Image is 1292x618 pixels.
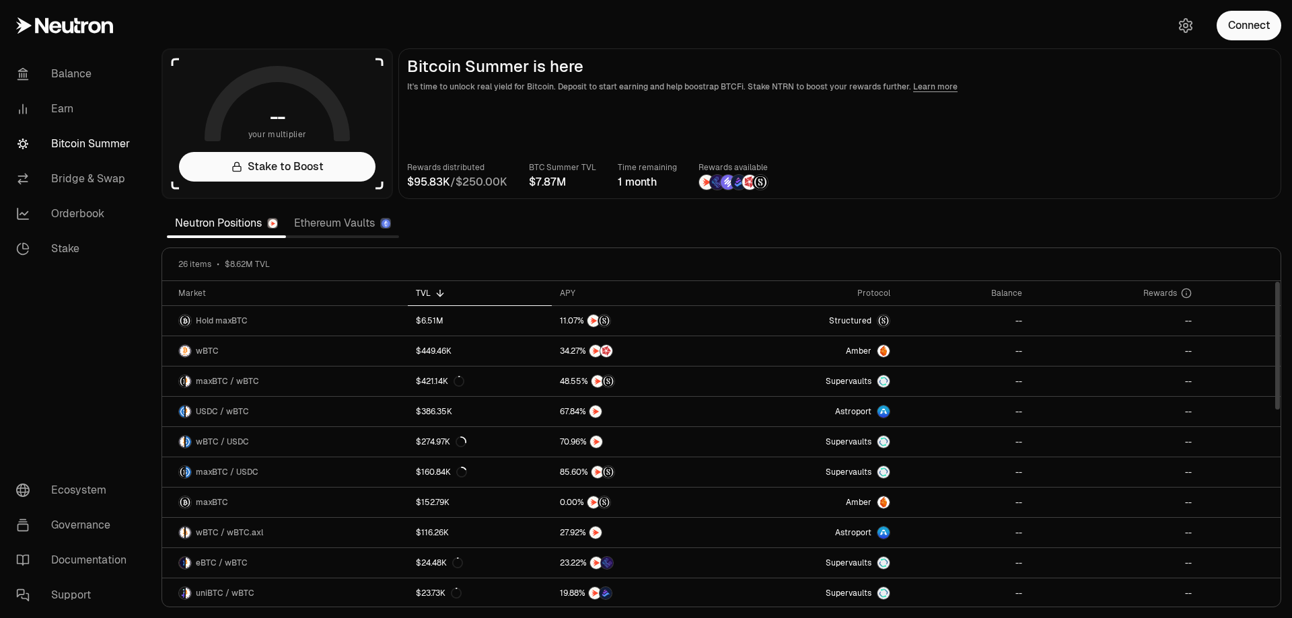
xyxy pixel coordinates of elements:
[196,497,228,508] span: maxBTC
[898,366,1031,396] a: --
[725,578,898,608] a: SupervaultsSupervaults
[178,288,400,299] div: Market
[408,457,552,487] a: $160.84K
[602,375,614,387] img: Structured Points
[416,467,467,477] div: $160.84K
[560,586,717,600] button: NTRNBedrock Diamonds
[560,435,717,449] button: NTRN
[162,366,408,396] a: maxBTC LogowBTC LogomaxBTC / wBTC
[601,557,613,569] img: EtherFi Points
[196,467,258,477] span: maxBTC / USDC
[589,405,602,418] img: NTRN
[877,375,890,387] img: Supervaults
[587,315,600,327] img: NTRN
[898,548,1031,578] a: --
[1217,11,1281,40] button: Connect
[725,366,898,396] a: SupervaultsSupervaults
[408,397,552,426] a: $386.35K
[589,527,602,539] img: NTRN
[162,306,408,336] a: maxBTC LogoHold maxBTC
[179,466,184,478] img: maxBTC Logo
[898,397,1031,426] a: --
[196,557,248,568] span: eBTC / wBTC
[698,161,768,174] p: Rewards available
[725,427,898,457] a: SupervaultsSupervaults
[5,56,145,91] a: Balance
[179,405,184,418] img: USDC Logo
[5,578,145,613] a: Support
[725,306,898,336] a: StructuredmaxBTC
[1030,578,1200,608] a: --
[1030,427,1200,457] a: --
[416,315,443,326] div: $6.51M
[179,345,191,357] img: wBTC Logo
[898,578,1031,608] a: --
[5,126,145,161] a: Bitcoin Summer
[1030,306,1200,336] a: --
[552,518,725,547] a: NTRN
[560,344,717,358] button: NTRNMars Fragments
[552,397,725,426] a: NTRN
[742,175,757,190] img: Mars Fragments
[5,231,145,266] a: Stake
[699,175,714,190] img: NTRN
[196,406,249,417] span: USDC / wBTC
[1030,397,1200,426] a: --
[179,557,184,569] img: eBTC Logo
[179,527,184,539] img: wBTC Logo
[733,288,890,299] div: Protocol
[416,346,452,356] div: $449.46K
[286,210,399,237] a: Ethereum Vaults
[248,128,307,141] span: your multiplier
[846,497,871,508] span: Amber
[5,91,145,126] a: Earn
[835,527,871,538] span: Astroport
[725,457,898,487] a: SupervaultsSupervaults
[167,210,286,237] a: Neutron Positions
[598,315,610,327] img: Structured Points
[710,175,725,190] img: EtherFi Points
[179,587,184,599] img: uniBTC Logo
[877,436,890,448] img: Supervaults
[382,219,390,228] img: Ethereum Logo
[196,588,254,598] span: uniBTC / wBTC
[877,496,890,508] img: Amber
[725,397,898,426] a: Astroport
[179,436,184,448] img: wBTC Logo
[416,497,450,508] div: $152.79K
[186,557,191,569] img: wBTC Logo
[826,557,871,568] span: Supervaults
[408,518,552,547] a: $116.26K
[407,161,507,174] p: Rewards distributed
[1030,518,1200,547] a: --
[1143,288,1177,299] span: Rewards
[552,548,725,578] a: NTRNEtherFi Points
[560,526,717,539] button: NTRN
[898,306,1031,336] a: --
[898,488,1031,517] a: --
[826,467,871,477] span: Supervaults
[179,496,191,508] img: maxBTC Logo
[1030,366,1200,396] a: --
[591,375,604,387] img: NTRN
[186,405,191,418] img: wBTC Logo
[829,315,871,326] span: Structured
[196,436,249,447] span: wBTC / USDC
[416,406,452,417] div: $386.35K
[560,465,717,479] button: NTRNStructured Points
[898,457,1031,487] a: --
[529,161,596,174] p: BTC Summer TVL
[618,174,677,190] div: 1 month
[846,346,871,356] span: Amber
[162,427,408,457] a: wBTC LogoUSDC LogowBTC / USDC
[270,106,285,128] h1: --
[268,219,277,228] img: Neutron Logo
[589,587,601,599] img: NTRN
[162,578,408,608] a: uniBTC LogowBTC LogouniBTC / wBTC
[186,466,191,478] img: USDC Logo
[162,488,408,517] a: maxBTC LogomaxBTC
[416,376,464,387] div: $421.14K
[826,436,871,447] span: Supervaults
[186,436,191,448] img: USDC Logo
[877,587,890,599] img: Supervaults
